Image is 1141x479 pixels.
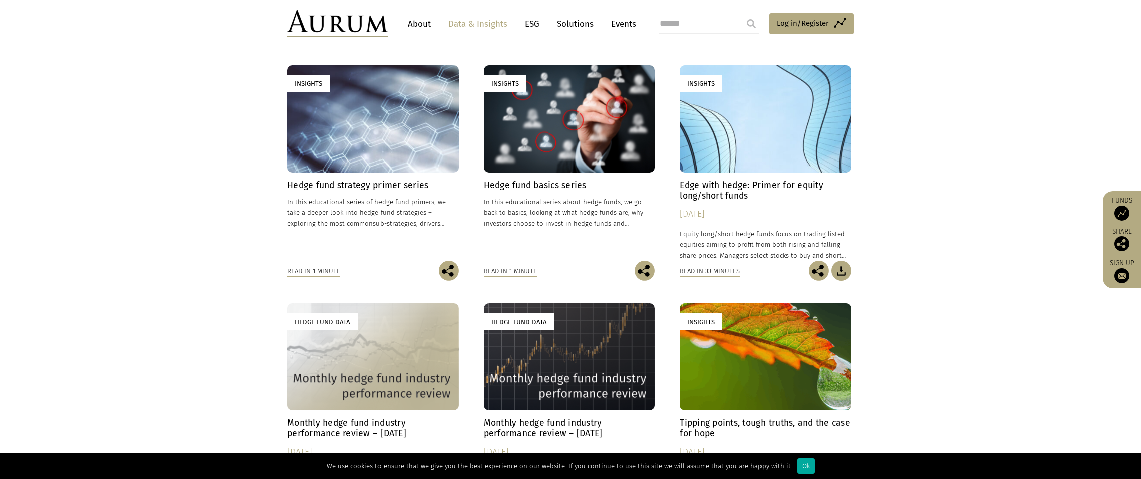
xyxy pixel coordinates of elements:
img: Share this post [809,261,829,281]
img: Share this post [1114,236,1129,251]
div: [DATE] [287,445,459,459]
h4: Hedge fund basics series [484,180,655,191]
a: Solutions [552,15,599,33]
img: Share this post [439,261,459,281]
span: Log in/Register [777,17,829,29]
a: Insights Edge with hedge: Primer for equity long/short funds [DATE] Equity long/short hedge funds... [680,65,851,260]
span: sub-strategies [373,220,416,227]
a: Events [606,15,636,33]
a: ESG [520,15,544,33]
div: Insights [287,75,330,92]
div: [DATE] [680,207,851,221]
div: Read in 1 minute [287,266,340,277]
a: Insights Hedge fund strategy primer series In this educational series of hedge fund primers, we t... [287,65,459,260]
h4: Edge with hedge: Primer for equity long/short funds [680,180,851,201]
h4: Monthly hedge fund industry performance review – [DATE] [287,418,459,439]
img: Access Funds [1114,206,1129,221]
h4: Tipping points, tough truths, and the case for hope [680,418,851,439]
div: Insights [680,75,722,92]
input: Submit [741,14,762,34]
div: [DATE] [484,445,655,459]
h4: Hedge fund strategy primer series [287,180,459,191]
h4: Monthly hedge fund industry performance review – [DATE] [484,418,655,439]
div: Hedge Fund Data [484,313,554,330]
a: Insights Hedge fund basics series In this educational series about hedge funds, we go back to bas... [484,65,655,260]
img: Download Article [831,261,851,281]
a: Data & Insights [443,15,512,33]
p: Equity long/short hedge funds focus on trading listed equities aiming to profit from both rising ... [680,229,851,260]
div: Read in 1 minute [484,266,537,277]
div: Insights [680,313,722,330]
img: Aurum [287,10,388,37]
p: In this educational series about hedge funds, we go back to basics, looking at what hedge funds a... [484,197,655,228]
img: Sign up to our newsletter [1114,268,1129,283]
a: Log in/Register [769,13,854,34]
div: Insights [484,75,526,92]
img: Share this post [635,261,655,281]
p: In this educational series of hedge fund primers, we take a deeper look into hedge fund strategie... [287,197,459,228]
div: [DATE] [680,445,851,459]
a: About [403,15,436,33]
div: Hedge Fund Data [287,313,358,330]
a: Sign up [1108,259,1136,283]
div: Share [1108,228,1136,251]
div: Read in 33 minutes [680,266,740,277]
div: Ok [797,458,815,474]
a: Funds [1108,196,1136,221]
